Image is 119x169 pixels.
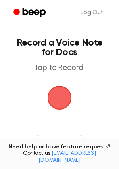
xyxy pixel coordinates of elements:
a: Log Out [73,3,111,22]
p: Tap to Record. [14,63,105,73]
span: Contact us [5,150,114,164]
h1: Record a Voice Note for Docs [14,38,105,57]
a: Beep [8,5,53,21]
a: [EMAIL_ADDRESS][DOMAIN_NAME] [38,151,96,163]
span: Recording History [45,138,81,145]
img: Beep Logo [48,86,71,110]
button: Recording History [33,135,86,148]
